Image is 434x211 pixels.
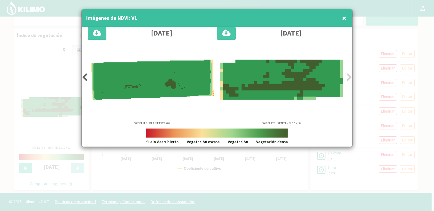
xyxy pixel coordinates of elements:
[151,29,172,37] h3: [DATE]
[86,14,137,22] h4: Imágenes de NDVI: V1
[166,121,171,125] b: HD
[280,29,302,37] h3: [DATE]
[187,139,220,145] p: Vegetación escasa
[342,13,346,23] span: ×
[134,121,171,126] p: Satélite: Planet
[146,139,179,145] p: Suelo descubierto
[228,139,248,145] p: Vegetación
[256,139,288,145] p: Vegetación densa
[160,121,171,125] span: 3X3
[292,121,301,125] span: 10X10
[262,121,301,126] p: Satélite: Sentinel
[341,12,348,24] button: Close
